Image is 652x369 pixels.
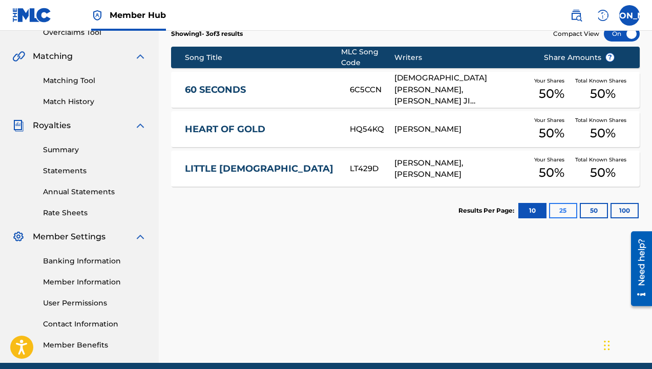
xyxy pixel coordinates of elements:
[134,50,146,63] img: expand
[43,319,146,330] a: Contact Information
[350,84,394,96] div: 6C5CCN
[580,203,608,218] button: 50
[43,277,146,288] a: Member Information
[623,225,652,313] iframe: Resource Center
[12,8,52,23] img: MLC Logo
[43,208,146,218] a: Rate Sheets
[590,163,616,182] span: 50 %
[611,203,639,218] button: 100
[575,156,630,163] span: Total Known Shares
[12,50,25,63] img: Matching
[43,75,146,86] a: Matching Tool
[553,29,599,38] span: Compact View
[185,163,336,175] a: LITTLE [DEMOGRAPHIC_DATA]
[575,77,630,85] span: Total Known Shares
[544,52,615,63] span: Share Amounts
[619,5,640,26] div: User Menu
[350,163,394,175] div: LT429D
[185,52,341,63] div: Song Title
[12,231,25,243] img: Member Settings
[171,29,243,38] p: Showing 1 - 3 of 3 results
[43,96,146,107] a: Match History
[33,50,73,63] span: Matching
[458,206,517,215] p: Results Per Page:
[566,5,586,26] a: Public Search
[549,203,577,218] button: 25
[185,124,336,135] a: HEART OF GOLD
[534,77,569,85] span: Your Shares
[43,298,146,309] a: User Permissions
[597,9,609,22] img: help
[606,53,614,61] span: ?
[134,119,146,132] img: expand
[604,330,610,361] div: Drag
[394,157,528,180] div: [PERSON_NAME], [PERSON_NAME]
[575,116,630,124] span: Total Known Shares
[185,84,336,96] a: 60 SECONDS
[134,231,146,243] img: expand
[590,124,616,142] span: 50 %
[350,124,394,135] div: HQ54KQ
[590,85,616,103] span: 50 %
[12,119,25,132] img: Royalties
[534,156,569,163] span: Your Shares
[33,119,71,132] span: Royalties
[518,203,546,218] button: 10
[43,187,146,197] a: Annual Statements
[539,124,564,142] span: 50 %
[539,85,564,103] span: 50 %
[570,9,582,22] img: search
[43,340,146,351] a: Member Benefits
[110,9,166,21] span: Member Hub
[534,116,569,124] span: Your Shares
[394,52,528,63] div: Writers
[341,47,394,68] div: MLC Song Code
[43,166,146,176] a: Statements
[43,145,146,155] a: Summary
[593,5,613,26] div: Help
[33,231,106,243] span: Member Settings
[394,72,528,107] div: [DEMOGRAPHIC_DATA][PERSON_NAME], [PERSON_NAME] JI [PERSON_NAME]
[394,124,528,135] div: [PERSON_NAME]
[539,163,564,182] span: 50 %
[43,256,146,266] a: Banking Information
[43,27,146,38] a: Overclaims Tool
[91,9,103,22] img: Top Rightsholder
[601,320,652,369] iframe: Chat Widget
